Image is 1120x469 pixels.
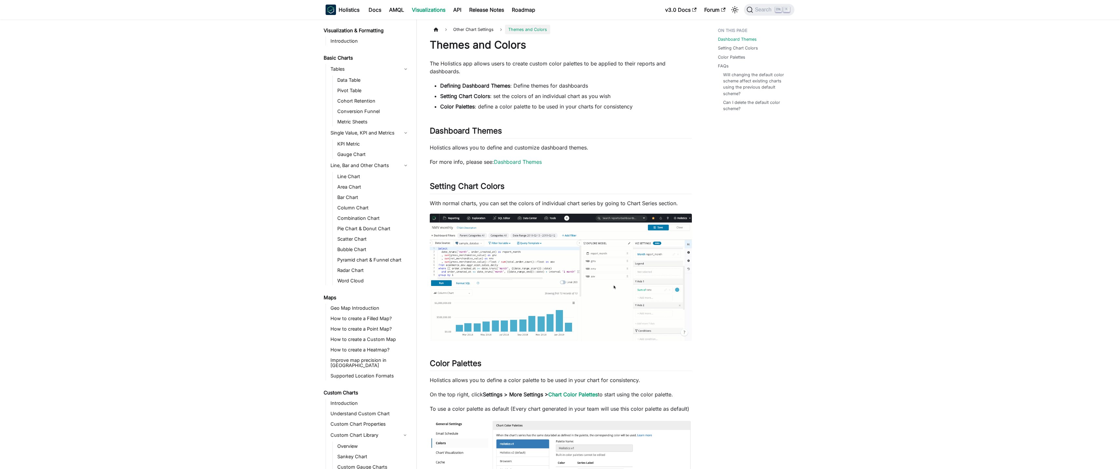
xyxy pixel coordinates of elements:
a: Introduction [329,36,411,46]
a: Supported Location Formats [329,371,411,380]
a: Tables [329,64,411,74]
a: Visualizations [408,5,449,15]
a: Overview [335,442,411,451]
p: Holistics allows you to define and customize dashboard themes. [430,144,692,151]
a: Understand Custom Chart [329,409,411,418]
a: Dashboard Themes [718,36,757,42]
h1: Themes and Colors [430,38,692,51]
h2: Setting Chart Colors [430,181,692,194]
li: : define a color palette to be used in your charts for consistency [440,103,692,110]
nav: Breadcrumbs [430,25,692,34]
a: Docs [365,5,385,15]
a: How to create a Heatmap? [329,345,411,354]
a: Area Chart [335,182,411,192]
a: Cohort Retention [335,96,411,106]
span: Themes and Colors [505,25,550,34]
a: Release Notes [465,5,508,15]
a: Single Value, KPI and Metrics [329,128,411,138]
nav: Docs sidebar [319,20,417,469]
a: FAQs [718,63,729,69]
a: Color Palettes [718,54,745,60]
img: Holistics [326,5,336,15]
a: Custom Charts [322,388,411,397]
p: On the top right, click to start using the color palette. [430,391,692,398]
button: Search (Ctrl+K) [744,4,794,16]
a: Visualization & Formatting [322,26,411,35]
a: Forum [700,5,729,15]
kbd: K [783,7,790,12]
a: HolisticsHolistics [326,5,359,15]
a: Will changing the default color scheme affect existing charts using the previous default scheme? [723,72,788,97]
a: Sankey Chart [335,452,411,461]
button: Switch between dark and light mode (currently light mode) [730,5,740,15]
a: v3.0 Docs [661,5,700,15]
a: Column Chart [335,203,411,212]
a: Chart Color Palettes [548,391,598,398]
strong: Color Palettes [440,103,475,110]
span: Search [753,7,776,13]
a: Data Table [335,76,411,85]
a: Scatter Chart [335,234,411,244]
a: Custom Chart Properties [329,419,411,429]
a: Metric Sheets [335,117,411,126]
p: For more info, please see: [430,158,692,166]
a: How to create a Custom Map [329,335,411,344]
a: Geo Map Introduction [329,304,411,313]
strong: Setting Chart Colors [440,93,490,99]
a: Pyramid chart & Funnel chart [335,255,411,264]
a: API [449,5,465,15]
a: Maps [322,293,411,302]
a: Roadmap [508,5,539,15]
li: : Define themes for dashboards [440,82,692,90]
a: How to create a Filled Map? [329,314,411,323]
a: Radar Chart [335,266,411,275]
h2: Dashboard Themes [430,126,692,138]
p: With normal charts, you can set the colors of individual chart series by going to Chart Series se... [430,199,692,207]
a: Dashboard Themes [494,159,542,165]
a: Home page [430,25,442,34]
a: Pivot Table [335,86,411,95]
a: Bubble Chart [335,245,411,254]
p: Holistics allows you to define a color palette to be used in your chart for consistency. [430,376,692,384]
a: Line Chart [335,172,411,181]
strong: Settings > More Settings > [483,391,598,398]
a: Gauge Chart [335,150,411,159]
a: Custom Chart Library [329,430,399,440]
a: How to create a Point Map? [329,324,411,334]
a: KPI Metric [335,139,411,149]
h2: Color Palettes [430,359,692,371]
a: Word Cloud [335,276,411,285]
p: The Holistics app allows users to create custom color palettes to be applied to their reports and... [430,60,692,75]
a: Basic Charts [322,53,411,63]
a: Conversion Funnel [335,107,411,116]
span: Other Chart Settings [450,25,497,34]
a: Bar Chart [335,193,411,202]
strong: Defining Dashboard Themes [440,82,510,89]
a: Improve map precision in [GEOGRAPHIC_DATA] [329,356,411,370]
button: Collapse sidebar category 'Custom Chart Library' [399,430,411,440]
a: Can I delete the default color scheme? [723,99,788,112]
li: : set the colors of an individual chart as you wish [440,92,692,100]
a: AMQL [385,5,408,15]
a: Pie Chart & Donut Chart [335,224,411,233]
b: Holistics [339,6,359,14]
a: Combination Chart [335,214,411,223]
a: Line, Bar and Other Charts [329,160,411,171]
a: Introduction [329,399,411,408]
p: To use a color palette as default (Every chart generated in your team will use this color palette... [430,405,692,413]
a: Setting Chart Colors [718,45,758,51]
